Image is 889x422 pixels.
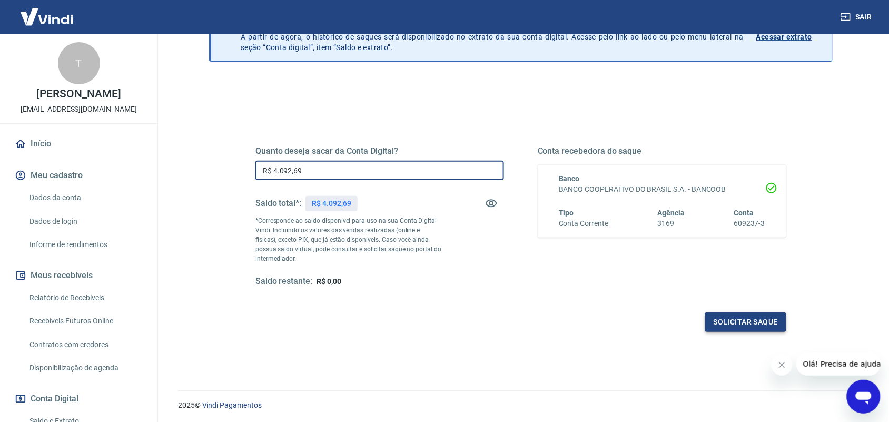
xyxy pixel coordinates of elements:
[772,355,793,376] iframe: Fechar mensagem
[25,310,145,332] a: Recebíveis Futuros Online
[25,234,145,256] a: Informe de rendimentos
[21,104,137,115] p: [EMAIL_ADDRESS][DOMAIN_NAME]
[255,198,301,209] h5: Saldo total*:
[178,400,864,411] p: 2025 ©
[202,401,262,409] a: Vindi Pagamentos
[58,42,100,84] div: T
[658,209,685,217] span: Agência
[25,287,145,309] a: Relatório de Recebíveis
[13,264,145,287] button: Meus recebíveis
[538,146,786,156] h5: Conta recebedora do saque
[255,276,312,287] h5: Saldo restante:
[797,352,881,376] iframe: Mensagem da empresa
[13,164,145,187] button: Meu cadastro
[255,216,442,263] p: *Corresponde ao saldo disponível para uso na sua Conta Digital Vindi. Incluindo os valores das ve...
[559,209,574,217] span: Tipo
[559,174,580,183] span: Banco
[312,198,351,209] p: R$ 4.092,69
[317,277,341,286] span: R$ 0,00
[13,1,81,33] img: Vindi
[658,218,685,229] h6: 3169
[25,187,145,209] a: Dados da conta
[25,211,145,232] a: Dados de login
[13,387,145,410] button: Conta Digital
[734,209,754,217] span: Conta
[25,334,145,356] a: Contratos com credores
[756,21,824,53] a: Acessar extrato
[734,218,765,229] h6: 609237-3
[559,184,765,195] h6: BANCO COOPERATIVO DO BRASIL S.A. - BANCOOB
[13,132,145,155] a: Início
[36,89,121,100] p: [PERSON_NAME]
[838,7,876,27] button: Sair
[847,380,881,414] iframe: Botão para abrir a janela de mensagens
[756,32,812,42] p: Acessar extrato
[255,146,504,156] h5: Quanto deseja sacar da Conta Digital?
[241,21,744,53] p: A partir de agora, o histórico de saques será disponibilizado no extrato da sua conta digital. Ac...
[6,7,88,16] span: Olá! Precisa de ajuda?
[25,357,145,379] a: Disponibilização de agenda
[705,312,786,332] button: Solicitar saque
[559,218,608,229] h6: Conta Corrente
